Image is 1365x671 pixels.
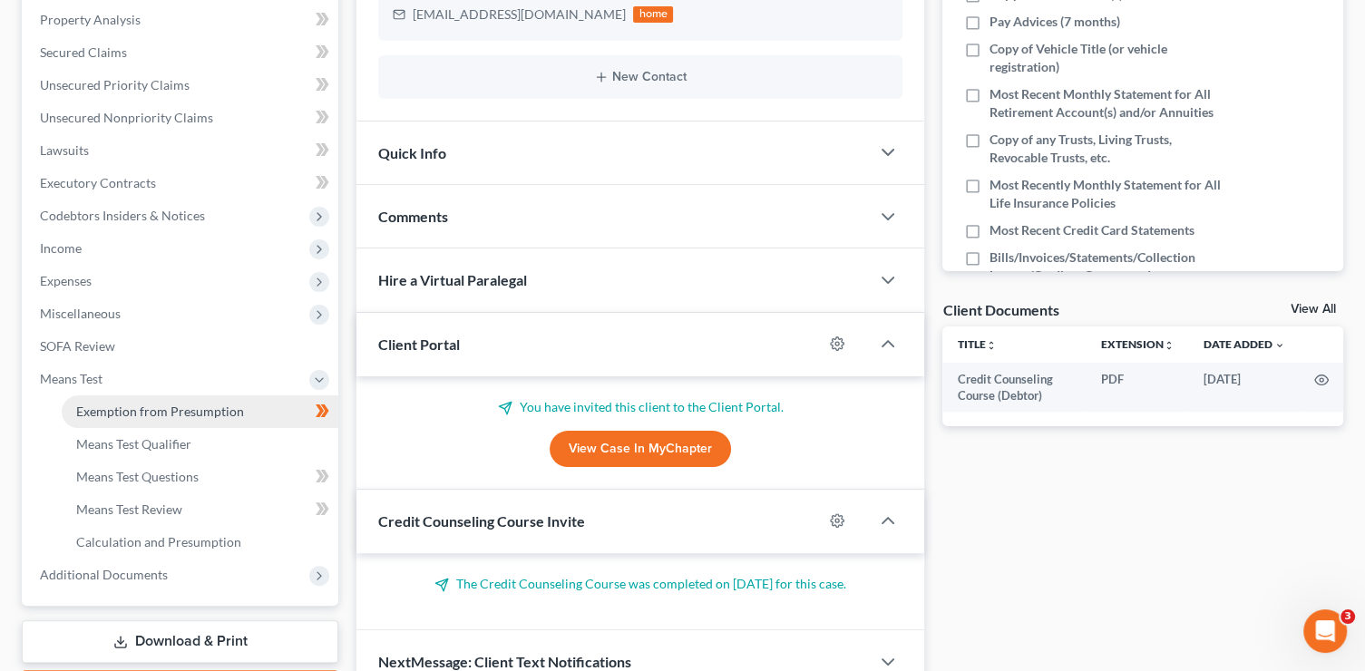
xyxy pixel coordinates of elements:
[378,575,902,593] p: The Credit Counseling Course was completed on [DATE] for this case.
[378,653,631,670] span: NextMessage: Client Text Notifications
[942,300,1058,319] div: Client Documents
[40,273,92,288] span: Expenses
[378,271,527,288] span: Hire a Virtual Paralegal
[1164,340,1175,351] i: unfold_more
[957,337,996,351] a: Titleunfold_more
[378,208,448,225] span: Comments
[378,144,446,161] span: Quick Info
[413,5,626,24] div: [EMAIL_ADDRESS][DOMAIN_NAME]
[1101,337,1175,351] a: Extensionunfold_more
[1204,337,1285,351] a: Date Added expand_more
[25,134,338,167] a: Lawsuits
[990,221,1194,239] span: Most Recent Credit Card Statements
[62,526,338,559] a: Calculation and Presumption
[62,493,338,526] a: Means Test Review
[62,461,338,493] a: Means Test Questions
[40,175,156,190] span: Executory Contracts
[1291,303,1336,316] a: View All
[40,567,168,582] span: Additional Documents
[990,13,1120,31] span: Pay Advices (7 months)
[378,398,902,416] p: You have invited this client to the Client Portal.
[25,36,338,69] a: Secured Claims
[40,142,89,158] span: Lawsuits
[393,70,888,84] button: New Contact
[62,395,338,428] a: Exemption from Presumption
[76,501,182,517] span: Means Test Review
[1303,609,1347,653] iframe: Intercom live chat
[1341,609,1355,624] span: 3
[40,77,190,92] span: Unsecured Priority Claims
[378,335,460,353] span: Client Portal
[40,110,213,125] span: Unsecured Nonpriority Claims
[985,340,996,351] i: unfold_more
[40,208,205,223] span: Codebtors Insiders & Notices
[990,176,1227,212] span: Most Recently Monthly Statement for All Life Insurance Policies
[990,131,1227,167] span: Copy of any Trusts, Living Trusts, Revocable Trusts, etc.
[40,44,127,60] span: Secured Claims
[76,404,244,419] span: Exemption from Presumption
[990,248,1227,285] span: Bills/Invoices/Statements/Collection Letters/Creditor Correspondence
[633,6,673,23] div: home
[40,306,121,321] span: Miscellaneous
[1189,363,1300,413] td: [DATE]
[40,240,82,256] span: Income
[62,428,338,461] a: Means Test Qualifier
[76,534,241,549] span: Calculation and Presumption
[40,338,115,354] span: SOFA Review
[76,436,191,452] span: Means Test Qualifier
[25,167,338,199] a: Executory Contracts
[942,363,1087,413] td: Credit Counseling Course (Debtor)
[25,102,338,134] a: Unsecured Nonpriority Claims
[378,512,585,530] span: Credit Counseling Course Invite
[1274,340,1285,351] i: expand_more
[40,371,102,386] span: Means Test
[22,620,338,663] a: Download & Print
[76,469,199,484] span: Means Test Questions
[990,85,1227,122] span: Most Recent Monthly Statement for All Retirement Account(s) and/or Annuities
[40,12,141,27] span: Property Analysis
[25,4,338,36] a: Property Analysis
[1087,363,1189,413] td: PDF
[25,330,338,363] a: SOFA Review
[550,431,731,467] a: View Case in MyChapter
[990,40,1227,76] span: Copy of Vehicle Title (or vehicle registration)
[25,69,338,102] a: Unsecured Priority Claims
